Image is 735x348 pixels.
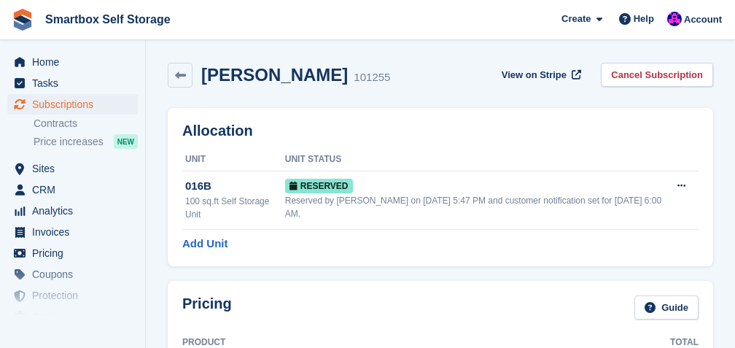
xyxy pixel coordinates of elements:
[12,9,34,31] img: stora-icon-8386f47178a22dfd0bd8f6a31ec36ba5ce8667c1dd55bd0f319d3a0aa187defe.svg
[34,135,104,149] span: Price increases
[7,52,138,72] a: menu
[7,158,138,179] a: menu
[34,117,138,131] a: Contracts
[7,222,138,242] a: menu
[182,123,699,139] h2: Allocation
[7,73,138,93] a: menu
[182,295,232,320] h2: Pricing
[32,222,120,242] span: Invoices
[354,69,390,86] div: 101255
[285,179,353,193] span: Reserved
[32,285,120,306] span: Protection
[32,52,120,72] span: Home
[7,243,138,263] a: menu
[185,178,285,195] div: 016B
[561,12,591,26] span: Create
[32,201,120,221] span: Analytics
[32,264,120,285] span: Coupons
[32,94,120,115] span: Subscriptions
[285,194,668,220] div: Reserved by [PERSON_NAME] on [DATE] 5:47 PM and customer notification set for [DATE] 6:00 AM.
[182,236,227,252] a: Add Unit
[185,195,285,221] div: 100 sq.ft Self Storage Unit
[32,243,120,263] span: Pricing
[684,12,722,27] span: Account
[7,94,138,115] a: menu
[114,134,138,149] div: NEW
[7,264,138,285] a: menu
[32,158,120,179] span: Sites
[667,12,682,26] img: Sam Austin
[201,65,348,85] h2: [PERSON_NAME]
[32,306,120,327] span: Settings
[601,63,713,87] a: Cancel Subscription
[39,7,176,31] a: Smartbox Self Storage
[7,285,138,306] a: menu
[634,12,654,26] span: Help
[32,73,120,93] span: Tasks
[502,68,567,82] span: View on Stripe
[34,134,138,150] a: Price increases NEW
[7,179,138,200] a: menu
[7,306,138,327] a: menu
[7,201,138,221] a: menu
[32,179,120,200] span: CRM
[634,295,699,320] a: Guide
[182,148,285,171] th: Unit
[285,148,668,171] th: Unit Status
[496,63,584,87] a: View on Stripe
